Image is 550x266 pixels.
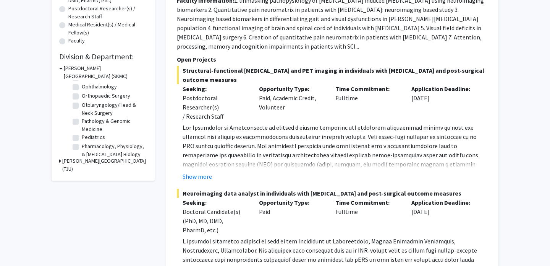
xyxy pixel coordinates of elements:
[183,93,247,121] div: Postdoctoral Researcher(s) / Research Staff
[68,5,147,21] label: Postdoctoral Researcher(s) / Research Staff
[82,117,145,133] label: Pathology & Genomic Medicine
[82,83,117,91] label: Ophthalmology
[62,157,147,173] h3: [PERSON_NAME][GEOGRAPHIC_DATA] (TJU)
[59,52,147,61] h2: Division & Department:
[183,84,247,93] p: Seeking:
[406,84,482,121] div: [DATE]
[68,37,85,45] label: Faculty
[177,189,488,198] span: Neuroimaging data analyst in individuals with [MEDICAL_DATA] and post-surgical outcome measures
[183,207,247,235] div: Doctoral Candidate(s) (PhD, MD, DMD, PharmD, etc.)
[259,84,324,93] p: Opportunity Type:
[177,55,488,64] p: Open Projects
[253,198,330,235] div: Paid
[335,84,400,93] p: Time Commitment:
[6,232,32,260] iframe: Chat
[411,84,476,93] p: Application Deadline:
[82,101,145,117] label: Otolaryngology/Head & Neck Surgery
[82,142,145,158] label: Pharmacology, Physiology, & [MEDICAL_DATA] Biology
[183,123,488,251] p: Lor Ipsumdolor si Ametconsecte ad elitsed d eiusmo temporinc utl etdolorem aliquaenimad minimv qu...
[253,84,330,121] div: Paid, Academic Credit, Volunteer
[64,64,147,80] h3: [PERSON_NAME][GEOGRAPHIC_DATA] (SKMC)
[335,198,400,207] p: Time Commitment:
[177,66,488,84] span: Structural-functional [MEDICAL_DATA] and PET imaging in individuals with [MEDICAL_DATA] and post-...
[330,84,406,121] div: Fulltime
[82,133,105,141] label: Pediatrics
[183,198,247,207] p: Seeking:
[82,92,130,100] label: Orthopaedic Surgery
[406,198,482,235] div: [DATE]
[183,172,212,181] button: Show more
[330,198,406,235] div: Fulltime
[259,198,324,207] p: Opportunity Type:
[68,21,147,37] label: Medical Resident(s) / Medical Fellow(s)
[411,198,476,207] p: Application Deadline:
